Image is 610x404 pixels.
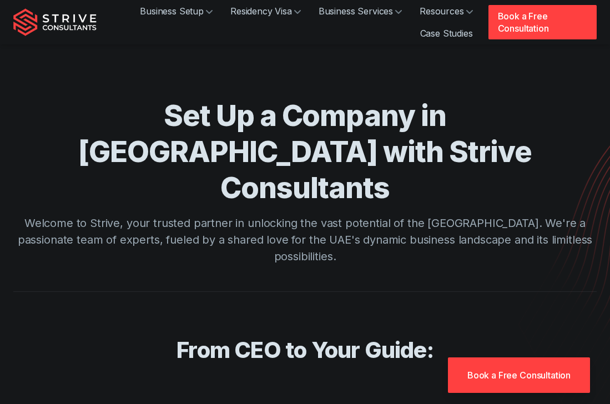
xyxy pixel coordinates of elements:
[411,22,482,44] a: Case Studies
[448,357,590,393] a: Book a Free Consultation
[13,215,597,265] p: Welcome to Strive, your trusted partner in unlocking the vast potential of the [GEOGRAPHIC_DATA]....
[13,336,597,364] h2: From CEO to Your Guide:
[13,8,97,36] img: Strive Consultants
[13,98,597,206] h1: Set Up a Company in [GEOGRAPHIC_DATA] with Strive Consultants
[488,5,597,39] a: Book a Free Consultation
